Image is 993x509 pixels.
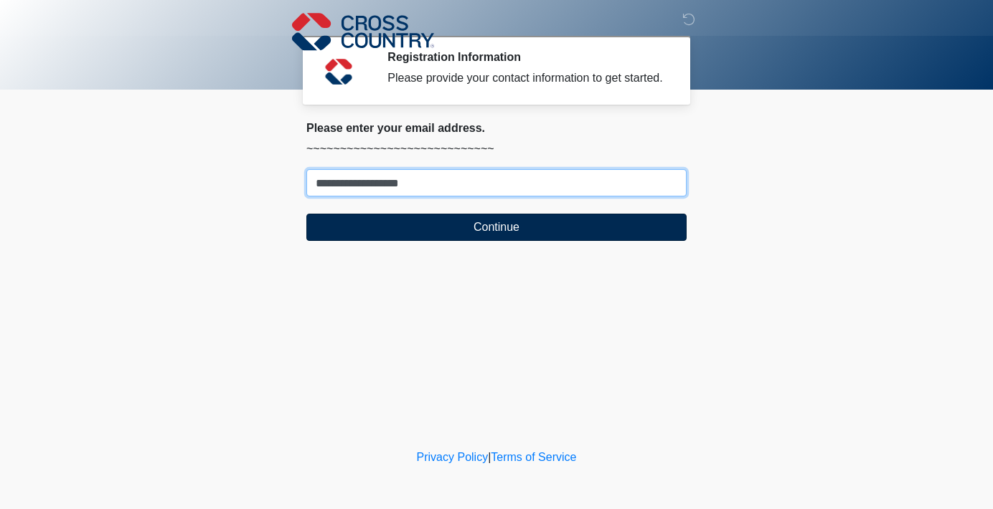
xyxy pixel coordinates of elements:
img: Cross Country Logo [292,11,434,52]
img: Agent Avatar [317,50,360,93]
p: ~~~~~~~~~~~~~~~~~~~~~~~~~~~~ [306,141,687,158]
div: Please provide your contact information to get started. [387,70,665,87]
a: | [488,451,491,463]
button: Continue [306,214,687,241]
h2: Please enter your email address. [306,121,687,135]
a: Privacy Policy [417,451,489,463]
a: Terms of Service [491,451,576,463]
